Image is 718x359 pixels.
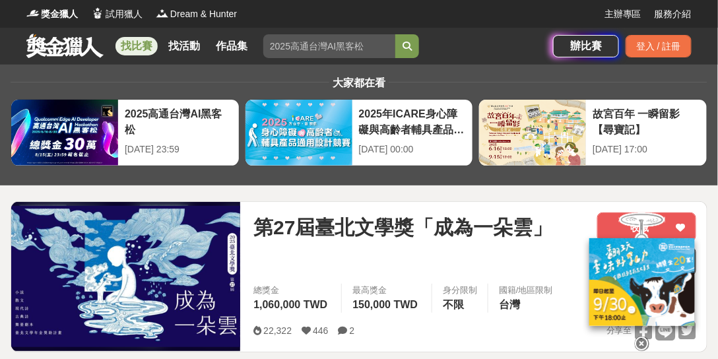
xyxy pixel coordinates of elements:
[263,325,292,336] span: 22,322
[478,99,707,166] a: 故宮百年 一瞬留影【尋寶記】[DATE] 17:00
[352,299,418,310] span: 150,000 TWD
[156,7,237,21] a: LogoDream & Hunter
[26,7,78,21] a: Logo獎金獵人
[443,299,464,310] span: 不限
[655,7,692,21] a: 服務介紹
[26,7,40,20] img: Logo
[91,7,104,20] img: Logo
[589,238,695,326] img: ff197300-f8ee-455f-a0ae-06a3645bc375.jpg
[163,37,205,55] a: 找活動
[626,35,692,57] div: 登入 / 註冊
[156,7,169,20] img: Logo
[115,37,158,55] a: 找比賽
[106,7,143,21] span: 試用獵人
[553,35,619,57] a: 辦比賽
[359,106,467,136] div: 2025年ICARE身心障礙與高齡者輔具產品通用設計競賽
[11,99,240,166] a: 2025高通台灣AI黑客松[DATE] 23:59
[41,7,78,21] span: 獎金獵人
[593,106,700,136] div: 故宮百年 一瞬留影【尋寶記】
[170,7,237,21] span: Dream & Hunter
[499,284,553,297] div: 國籍/地區限制
[245,99,474,166] a: 2025年ICARE身心障礙與高齡者輔具產品通用設計競賽[DATE] 00:00
[253,299,327,310] span: 1,060,000 TWD
[253,284,331,297] span: 總獎金
[11,206,240,347] img: Cover Image
[499,299,520,310] span: 台灣
[211,37,253,55] a: 作品集
[91,7,143,21] a: Logo試用獵人
[313,325,328,336] span: 446
[359,143,467,156] div: [DATE] 00:00
[443,284,477,297] div: 身分限制
[352,284,421,297] span: 最高獎金
[125,106,232,136] div: 2025高通台灣AI黑客松
[263,34,395,58] input: 2025高通台灣AI黑客松
[604,7,641,21] a: 主辦專區
[125,143,232,156] div: [DATE] 23:59
[253,212,552,242] span: 第27屆臺北文學獎「成為一朵雲」
[329,77,389,88] span: 大家都在看
[350,325,355,336] span: 2
[593,143,700,156] div: [DATE] 17:00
